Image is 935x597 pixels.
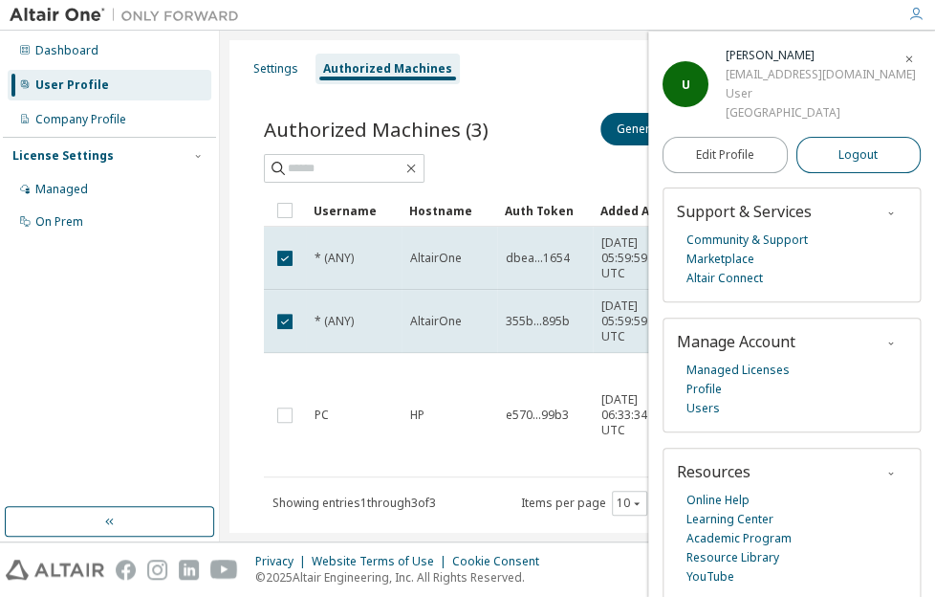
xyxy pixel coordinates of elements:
[410,314,462,329] span: AltairOne
[35,182,88,197] div: Managed
[663,137,788,173] a: Edit Profile
[506,408,569,423] span: e570...99b3
[686,567,734,586] a: YouTube
[255,569,551,586] p: © 2025 Altair Engineering, Inc. All Rights Reserved.
[686,548,779,567] a: Resource Library
[35,112,126,127] div: Company Profile
[686,380,722,399] a: Profile
[253,61,298,77] div: Settings
[147,560,167,580] img: instagram.svg
[796,137,922,173] button: Logout
[10,6,249,25] img: Altair One
[677,331,795,352] span: Manage Account
[315,314,354,329] span: * (ANY)
[686,361,790,380] a: Managed Licenses
[312,554,452,569] div: Website Terms of Use
[210,560,238,580] img: youtube.svg
[255,554,312,569] div: Privacy
[601,298,680,344] span: [DATE] 05:59:59 PM UTC
[116,560,136,580] img: facebook.svg
[696,147,754,163] span: Edit Profile
[677,461,750,482] span: Resources
[506,251,570,266] span: dbea...1654
[726,103,916,122] div: [GEOGRAPHIC_DATA]
[314,195,394,226] div: Username
[617,496,642,511] button: 10
[521,491,647,516] span: Items per page
[686,399,720,418] a: Users
[682,77,690,93] span: U
[315,408,329,423] span: PC
[686,250,754,269] a: Marketplace
[506,314,570,329] span: 355b...895b
[272,495,436,511] span: Showing entries 1 through 3 of 3
[410,408,424,423] span: HP
[452,554,551,569] div: Cookie Consent
[179,560,199,580] img: linkedin.svg
[35,214,83,230] div: On Prem
[505,195,585,226] div: Auth Token
[686,510,773,529] a: Learning Center
[601,235,680,281] span: [DATE] 05:59:59 PM UTC
[6,560,104,580] img: altair_logo.svg
[726,84,916,103] div: User
[726,65,916,84] div: [EMAIL_ADDRESS][DOMAIN_NAME]
[409,195,489,226] div: Hostname
[600,195,681,226] div: Added At
[12,148,114,164] div: License Settings
[686,231,808,250] a: Community & Support
[838,145,878,165] span: Logout
[264,116,489,143] span: Authorized Machines (3)
[410,251,462,266] span: AltairOne
[726,46,916,65] div: Uzair Shakir
[686,491,750,510] a: Online Help
[677,201,812,222] span: Support & Services
[35,43,98,58] div: Dashboard
[686,269,763,288] a: Altair Connect
[686,529,792,548] a: Academic Program
[601,392,680,438] span: [DATE] 06:33:34 PM UTC
[323,61,452,77] div: Authorized Machines
[315,251,354,266] span: * (ANY)
[600,113,744,145] button: Generate Auth Code
[35,77,109,93] div: User Profile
